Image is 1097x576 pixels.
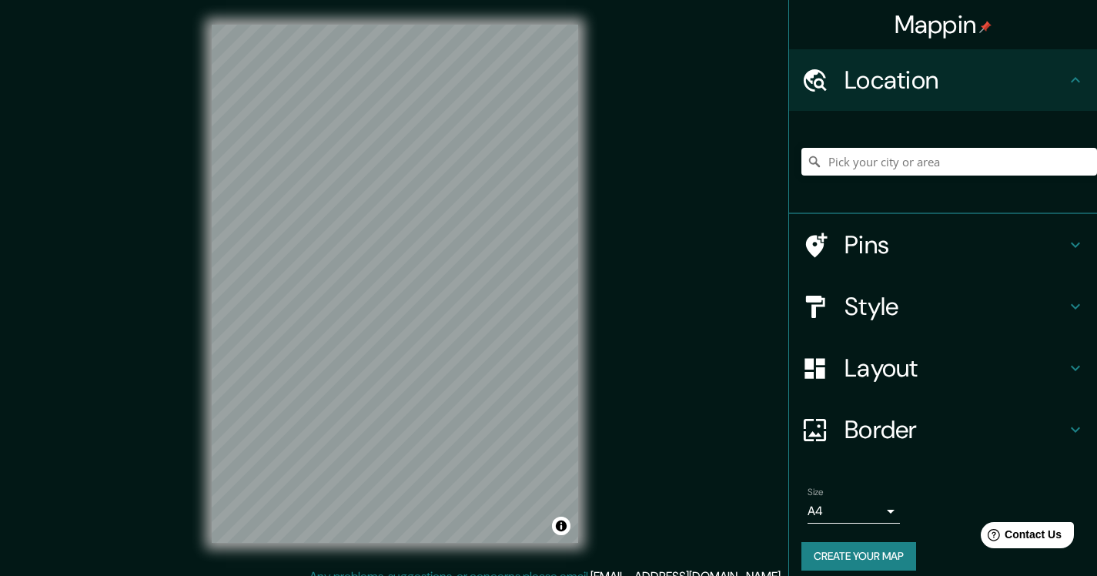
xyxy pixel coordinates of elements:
[789,337,1097,399] div: Layout
[789,276,1097,337] div: Style
[844,229,1066,260] h4: Pins
[552,517,570,535] button: Toggle attribution
[844,291,1066,322] h4: Style
[212,25,578,543] canvas: Map
[844,414,1066,445] h4: Border
[789,49,1097,111] div: Location
[844,65,1066,95] h4: Location
[808,486,824,499] label: Size
[979,21,992,33] img: pin-icon.png
[801,542,916,571] button: Create your map
[960,516,1080,559] iframe: Help widget launcher
[789,399,1097,460] div: Border
[789,214,1097,276] div: Pins
[844,353,1066,383] h4: Layout
[808,499,900,524] div: A4
[895,9,992,40] h4: Mappin
[801,148,1097,176] input: Pick your city or area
